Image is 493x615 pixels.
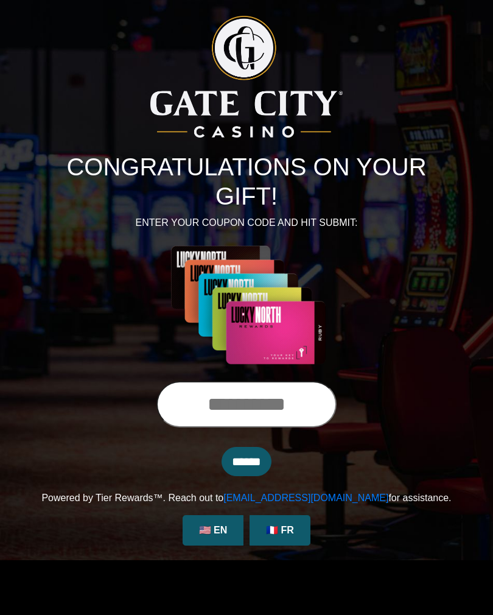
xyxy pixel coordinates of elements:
a: [EMAIL_ADDRESS][DOMAIN_NAME] [223,493,388,503]
h1: CONGRATULATIONS ON YOUR GIFT! [37,152,456,211]
a: 🇫🇷 FR [250,515,310,546]
p: ENTER YOUR COUPON CODE AND HIT SUBMIT: [37,216,456,230]
a: 🇺🇸 EN [183,515,243,546]
div: Language Selection [180,515,313,546]
span: Powered by Tier Rewards™. Reach out to for assistance. [41,493,451,503]
img: Logo [150,16,343,138]
img: Center Image [138,245,355,367]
